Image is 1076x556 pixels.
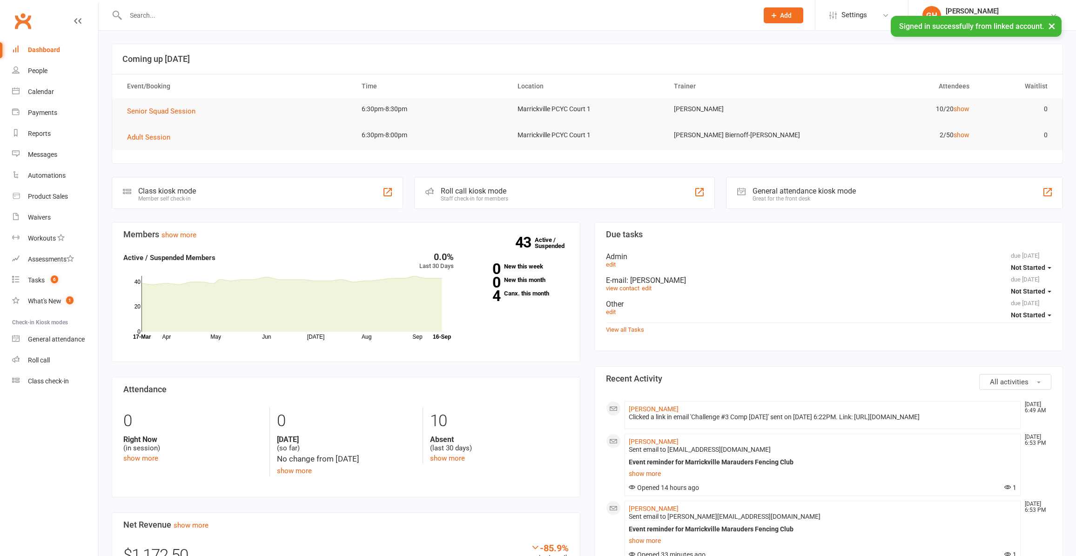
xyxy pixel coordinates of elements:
[12,329,98,350] a: General attendance kiosk mode
[123,254,215,262] strong: Active / Suspended Members
[12,81,98,102] a: Calendar
[127,107,195,115] span: Senior Squad Session
[954,131,969,139] a: show
[606,300,1051,308] div: Other
[1011,288,1045,295] span: Not Started
[28,67,47,74] div: People
[28,276,45,284] div: Tasks
[468,263,569,269] a: 0New this week
[277,453,416,465] div: No change from [DATE]
[12,270,98,291] a: Tasks 6
[509,124,666,146] td: Marrickville PCYC Court 1
[28,109,57,116] div: Payments
[606,308,616,315] a: edit
[821,124,978,146] td: 2/50
[515,235,535,249] strong: 43
[28,172,66,179] div: Automations
[1043,16,1060,36] button: ×
[629,534,1016,547] a: show more
[468,262,500,276] strong: 0
[12,249,98,270] a: Assessments
[138,195,196,202] div: Member self check-in
[990,378,1029,386] span: All activities
[430,407,569,435] div: 10
[12,60,98,81] a: People
[12,186,98,207] a: Product Sales
[1011,307,1051,323] button: Not Started
[629,405,679,413] a: [PERSON_NAME]
[127,133,170,141] span: Adult Session
[277,467,312,475] a: show more
[946,15,1050,24] div: Marrickville Marauders Fencing Club
[12,123,98,144] a: Reports
[12,40,98,60] a: Dashboard
[419,252,454,271] div: Last 30 Days
[509,74,666,98] th: Location
[277,435,416,444] strong: [DATE]
[123,454,158,462] a: show more
[12,165,98,186] a: Automations
[28,255,74,263] div: Assessments
[666,124,822,146] td: [PERSON_NAME] Biernoff-[PERSON_NAME]
[127,132,177,143] button: Adult Session
[642,285,652,292] a: edit
[28,356,50,364] div: Roll call
[629,525,1016,533] div: Event reminder for Marrickville Marauders Fencing Club
[979,374,1051,390] button: All activities
[468,290,569,296] a: 4Canx. this month
[978,124,1056,146] td: 0
[468,275,500,289] strong: 0
[123,385,569,394] h3: Attendance
[666,98,822,120] td: [PERSON_NAME]
[441,195,508,202] div: Staff check-in for members
[1020,434,1051,446] time: [DATE] 6:53 PM
[629,505,679,512] a: [PERSON_NAME]
[629,413,1016,421] div: Clicked a link in email 'Challenge #3 Comp [DATE]' sent on [DATE] 6:22PM. Link: [URL][DOMAIN_NAME]
[441,187,508,195] div: Roll call kiosk mode
[978,98,1056,120] td: 0
[28,88,54,95] div: Calendar
[1020,501,1051,513] time: [DATE] 6:53 PM
[606,230,1051,239] h3: Due tasks
[28,193,68,200] div: Product Sales
[535,230,576,256] a: 43Active / Suspended
[606,326,644,333] a: View all Tasks
[123,520,569,529] h3: Net Revenue
[629,513,820,520] span: Sent email to [PERSON_NAME][EMAIL_ADDRESS][DOMAIN_NAME]
[626,276,686,285] span: : [PERSON_NAME]
[277,407,416,435] div: 0
[430,435,569,453] div: (last 30 days)
[353,124,510,146] td: 6:30pm-8:00pm
[12,207,98,228] a: Waivers
[1020,402,1051,414] time: [DATE] 6:49 AM
[123,230,569,239] h3: Members
[123,9,752,22] input: Search...
[764,7,803,23] button: Add
[12,291,98,312] a: What's New1
[161,231,196,239] a: show more
[1011,264,1045,271] span: Not Started
[954,105,969,113] a: show
[28,234,56,242] div: Workouts
[780,12,792,19] span: Add
[821,98,978,120] td: 10/20
[629,458,1016,466] div: Event reminder for Marrickville Marauders Fencing Club
[353,98,510,120] td: 6:30pm-8:30pm
[28,297,61,305] div: What's New
[123,435,262,444] strong: Right Now
[122,54,1052,64] h3: Coming up [DATE]
[666,74,822,98] th: Trainer
[28,46,60,54] div: Dashboard
[430,454,465,462] a: show more
[1011,259,1051,276] button: Not Started
[946,7,1050,15] div: [PERSON_NAME]
[28,377,69,385] div: Class check-in
[509,98,666,120] td: Marrickville PCYC Court 1
[12,144,98,165] a: Messages
[606,374,1051,383] h3: Recent Activity
[353,74,510,98] th: Time
[629,438,679,445] a: [PERSON_NAME]
[28,335,85,343] div: General attendance
[629,484,699,491] span: Opened 14 hours ago
[28,130,51,137] div: Reports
